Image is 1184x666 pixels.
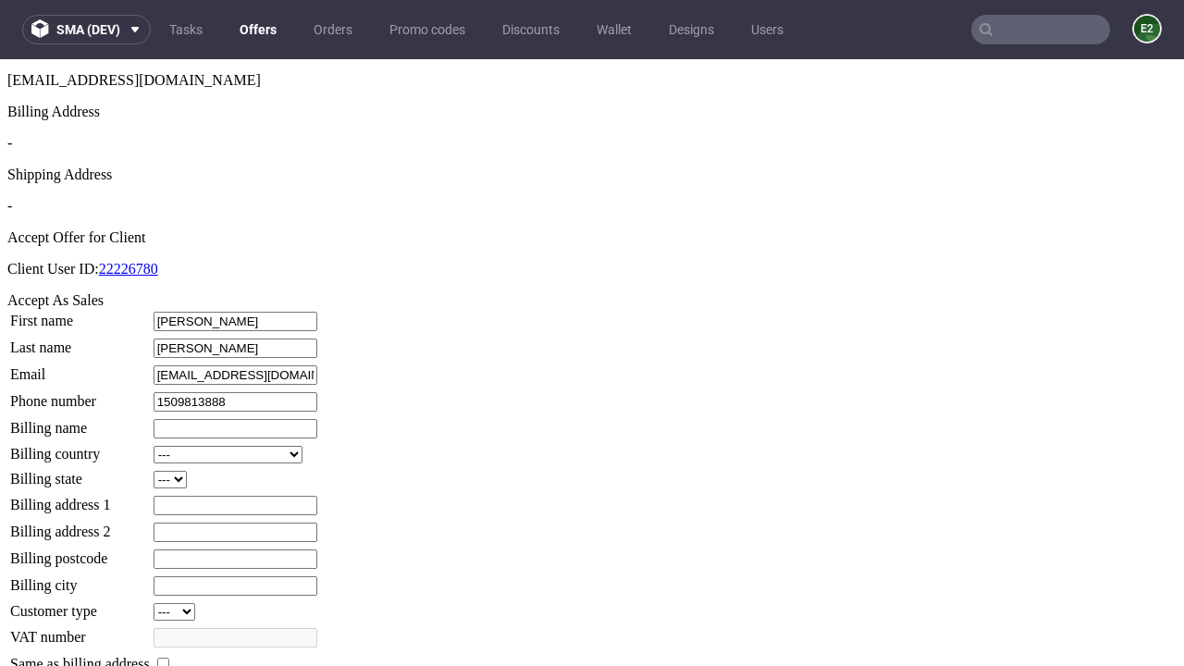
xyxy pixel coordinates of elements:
div: Shipping Address [7,107,1177,124]
a: Users [740,15,795,44]
td: Last name [9,278,151,300]
a: Tasks [158,15,214,44]
a: 22226780 [99,202,158,217]
td: Customer type [9,543,151,562]
a: Promo codes [378,15,476,44]
a: Orders [302,15,364,44]
td: Same as billing address [9,595,151,615]
div: Accept Offer for Client [7,170,1177,187]
a: Wallet [586,15,643,44]
td: Billing country [9,386,151,405]
span: - [7,76,12,92]
span: sma (dev) [56,23,120,36]
td: Billing postcode [9,489,151,511]
a: Designs [658,15,725,44]
td: VAT number [9,568,151,589]
p: Client User ID: [7,202,1177,218]
td: Billing city [9,516,151,537]
span: [EMAIL_ADDRESS][DOMAIN_NAME] [7,13,261,29]
a: Discounts [491,15,571,44]
td: Billing name [9,359,151,380]
button: sma (dev) [22,15,151,44]
td: Billing address 1 [9,436,151,457]
span: - [7,139,12,154]
td: Email [9,305,151,327]
figcaption: e2 [1134,16,1160,42]
td: First name [9,252,151,273]
a: Offers [228,15,288,44]
td: Billing address 2 [9,462,151,484]
td: Billing state [9,411,151,430]
td: Phone number [9,332,151,353]
div: Billing Address [7,44,1177,61]
div: Accept As Sales [7,233,1177,250]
